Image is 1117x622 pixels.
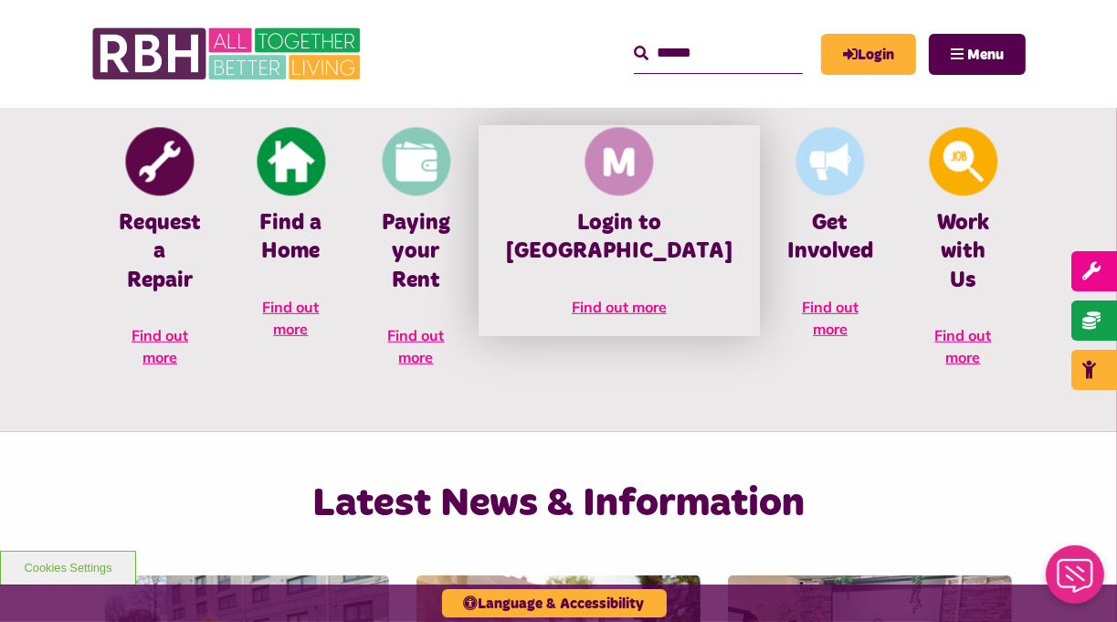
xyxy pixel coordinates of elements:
a: Membership And Mutuality Login to [GEOGRAPHIC_DATA] Find out more [479,125,760,335]
a: Find A Home Find a Home Find out more [228,125,353,357]
img: Membership And Mutuality [585,128,654,196]
h4: Login to [GEOGRAPHIC_DATA] [506,209,732,266]
h2: Latest News & Information [248,478,870,530]
span: Find out more [263,298,320,338]
iframe: Netcall Web Assistant for live chat [1035,540,1117,622]
span: Find out more [388,326,445,366]
button: Navigation [929,34,1026,75]
span: Find out more [935,326,992,366]
a: Report Repair Request a Repair Find out more [91,125,228,385]
h4: Find a Home [256,209,326,266]
span: Find out more [802,298,859,338]
span: Find out more [132,326,188,366]
h4: Request a Repair [119,209,201,295]
h4: Paying your Rent [381,209,451,295]
h4: Work with Us [928,209,998,295]
img: Looking For A Job [929,128,997,196]
a: Get Involved Get Involved Find out more [760,125,901,357]
a: Pay Rent Paying your Rent Find out more [353,125,479,385]
img: Pay Rent [382,128,450,196]
span: Menu [967,47,1004,62]
input: Search [634,34,803,73]
img: Find A Home [257,128,325,196]
span: Find out more [572,298,667,316]
button: Language & Accessibility [442,589,667,617]
h4: Get Involved [787,209,873,266]
img: Report Repair [126,128,195,196]
a: MyRBH [821,34,916,75]
img: Get Involved [796,128,865,196]
img: RBH [91,18,365,90]
a: Looking For A Job Work with Us Find out more [901,125,1026,385]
